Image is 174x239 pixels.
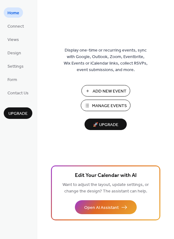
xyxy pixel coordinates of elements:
[8,110,28,117] span: Upgrade
[84,205,119,211] span: Open AI Assistant
[64,47,148,73] span: Display one-time or recurring events, sync with Google, Outlook, Zoom, Eventbrite, Wix Events or ...
[75,171,137,180] span: Edit Your Calendar with AI
[4,34,23,44] a: Views
[7,77,17,83] span: Form
[4,74,21,84] a: Form
[4,61,27,71] a: Settings
[75,200,137,214] button: Open AI Assistant
[81,100,130,111] button: Manage Events
[92,103,127,109] span: Manage Events
[4,107,32,119] button: Upgrade
[7,37,19,43] span: Views
[81,85,130,97] button: Add New Event
[7,50,21,56] span: Design
[7,10,19,16] span: Home
[85,119,127,130] button: 🚀 Upgrade
[7,90,29,97] span: Contact Us
[4,47,25,58] a: Design
[4,21,28,31] a: Connect
[7,63,24,70] span: Settings
[88,121,123,129] span: 🚀 Upgrade
[7,23,24,30] span: Connect
[93,88,126,95] span: Add New Event
[4,7,23,18] a: Home
[62,181,149,196] span: Want to adjust the layout, update settings, or change the design? The assistant can help.
[4,88,32,98] a: Contact Us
